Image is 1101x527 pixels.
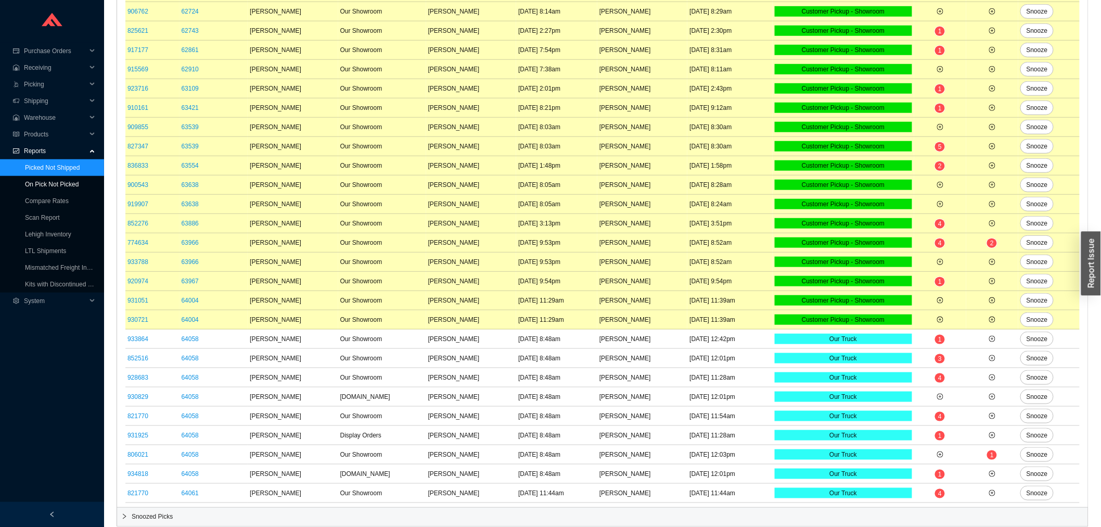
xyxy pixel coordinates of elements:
[426,233,516,253] td: [PERSON_NAME]
[597,310,687,330] td: [PERSON_NAME]
[1020,81,1054,96] button: Snooze
[938,278,942,285] span: 1
[938,143,942,150] span: 5
[24,126,86,143] span: Products
[182,46,199,54] a: 62861
[687,118,772,137] td: [DATE] 8:30am
[516,21,597,41] td: [DATE] 2:27pm
[775,26,912,36] div: Customer Pickup - Showroom
[248,79,338,98] td: [PERSON_NAME]
[516,310,597,330] td: [DATE] 11:29am
[182,470,199,478] a: 64058
[127,143,148,150] a: 827347
[1020,390,1054,404] button: Snooze
[127,355,148,362] a: 852516
[687,98,772,118] td: [DATE] 9:12am
[127,123,148,131] a: 909855
[1020,158,1054,173] button: Snooze
[775,122,912,132] div: Customer Pickup - Showroom
[248,60,338,79] td: [PERSON_NAME]
[1020,312,1054,327] button: Snooze
[938,85,942,93] span: 1
[426,98,516,118] td: [PERSON_NAME]
[127,181,148,189] a: 900543
[248,310,338,330] td: [PERSON_NAME]
[1027,430,1048,441] span: Snooze
[1027,218,1048,229] span: Snooze
[248,253,338,272] td: [PERSON_NAME]
[127,239,148,246] a: 774634
[127,258,148,266] a: 933788
[338,137,426,156] td: Our Showroom
[1020,255,1054,269] button: Snooze
[937,66,943,72] span: plus-circle
[1027,411,1048,421] span: Snooze
[1027,334,1048,344] span: Snooze
[12,131,20,137] span: read
[182,200,199,208] a: 63638
[1027,237,1048,248] span: Snooze
[127,335,148,343] a: 933864
[1020,332,1054,346] button: Snooze
[24,293,86,309] span: System
[597,118,687,137] td: [PERSON_NAME]
[338,310,426,330] td: Our Showroom
[775,237,912,248] div: Customer Pickup - Showroom
[516,118,597,137] td: [DATE] 8:03am
[1027,160,1048,171] span: Snooze
[248,118,338,137] td: [PERSON_NAME]
[989,143,995,149] span: plus-circle
[989,297,995,304] span: plus-circle
[248,291,338,310] td: [PERSON_NAME]
[182,316,199,323] a: 64004
[1020,139,1054,154] button: Snooze
[937,182,943,188] span: plus-circle
[426,291,516,310] td: [PERSON_NAME]
[687,60,772,79] td: [DATE] 8:11am
[989,471,995,477] span: plus-circle
[338,79,426,98] td: Our Showroom
[938,162,942,170] span: 2
[1020,351,1054,366] button: Snooze
[989,259,995,265] span: plus-circle
[987,239,997,248] sup: 2
[1027,469,1048,479] span: Snooze
[338,175,426,195] td: Our Showroom
[1027,64,1048,74] span: Snooze
[248,233,338,253] td: [PERSON_NAME]
[687,253,772,272] td: [DATE] 8:52am
[1020,409,1054,423] button: Snooze
[182,181,199,189] a: 63638
[182,432,199,439] a: 64058
[989,201,995,207] span: plus-circle
[687,175,772,195] td: [DATE] 8:28am
[516,272,597,291] td: [DATE] 9:54pm
[1027,6,1048,17] span: Snooze
[24,109,86,126] span: Warehouse
[1020,447,1054,462] button: Snooze
[182,258,199,266] a: 63966
[248,98,338,118] td: [PERSON_NAME]
[127,490,148,497] a: 821770
[775,180,912,190] div: Customer Pickup - Showroom
[338,156,426,175] td: Our Showroom
[1027,180,1048,190] span: Snooze
[1027,276,1048,286] span: Snooze
[938,28,942,35] span: 1
[25,264,105,271] a: Mismatched Freight Invoices
[989,85,995,92] span: plus-circle
[182,412,199,420] a: 64058
[1027,141,1048,152] span: Snooze
[1020,216,1054,231] button: Snooze
[1020,120,1054,134] button: Snooze
[775,199,912,209] div: Customer Pickup - Showroom
[938,240,942,247] span: 4
[426,195,516,214] td: [PERSON_NAME]
[597,233,687,253] td: [PERSON_NAME]
[516,79,597,98] td: [DATE] 2:01pm
[597,156,687,175] td: [PERSON_NAME]
[1027,449,1048,460] span: Snooze
[127,46,148,54] a: 917177
[937,8,943,15] span: plus-circle
[775,295,912,306] div: Customer Pickup - Showroom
